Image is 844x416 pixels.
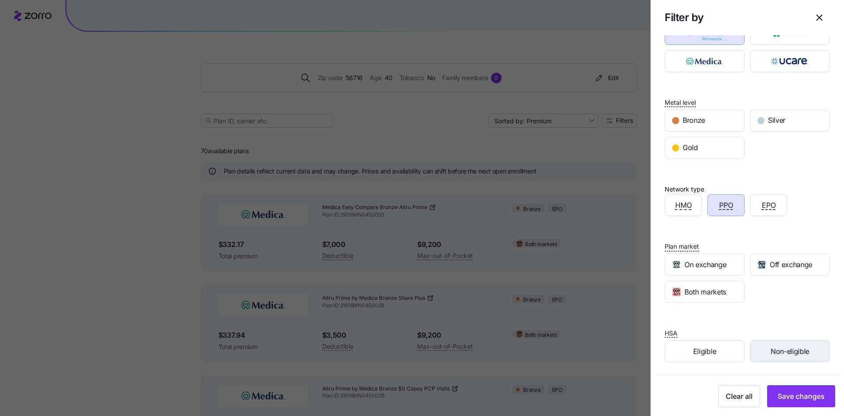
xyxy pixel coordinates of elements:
[758,52,822,70] img: UCare
[762,200,776,211] span: EPO
[665,98,696,107] span: Metal level
[665,11,802,24] h1: Filter by
[684,287,726,298] span: Both markets
[684,259,726,270] span: On exchange
[719,200,733,211] span: PPO
[768,115,786,126] span: Silver
[665,242,699,251] span: Plan market
[770,259,812,270] span: Off exchange
[693,346,716,357] span: Eligible
[683,142,698,153] span: Gold
[767,385,835,407] button: Save changes
[683,115,705,126] span: Bronze
[665,184,704,194] div: Network type
[718,385,760,407] button: Clear all
[726,391,753,401] span: Clear all
[665,329,677,338] span: HSA
[673,52,737,70] img: Medica
[675,200,692,211] span: HMO
[771,346,809,357] span: Non-eligible
[778,391,825,401] span: Save changes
